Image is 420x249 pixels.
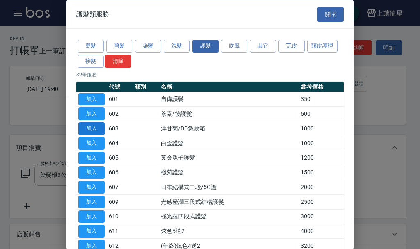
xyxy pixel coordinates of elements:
th: 名稱 [159,81,299,92]
button: 加入 [78,151,105,164]
button: 加入 [78,195,105,208]
td: 日本結構式二段/5G護 [159,180,299,194]
td: 605 [107,151,133,165]
button: 加入 [78,107,105,120]
button: 加入 [78,181,105,194]
button: 頭皮護理 [307,40,338,53]
td: 黃金魚子護髮 [159,151,299,165]
td: 1500 [299,165,344,180]
td: 2500 [299,194,344,209]
td: 光感極潤三段式結構護髮 [159,194,299,209]
span: 護髮類服務 [76,10,109,18]
button: 加入 [78,137,105,149]
td: 601 [107,92,133,107]
button: 剪髮 [106,40,132,53]
button: 加入 [78,210,105,223]
th: 類別 [133,81,159,92]
th: 參考價格 [299,81,344,92]
button: 接髮 [78,55,104,67]
td: 602 [107,106,133,121]
button: 加入 [78,93,105,105]
th: 代號 [107,81,133,92]
td: 蠟菊護髮 [159,165,299,180]
td: 1000 [299,136,344,151]
td: 2000 [299,180,344,194]
td: 極光蘊四段式護髮 [159,209,299,224]
button: 關閉 [317,7,344,22]
td: 白金護髮 [159,136,299,151]
td: 607 [107,180,133,194]
button: 其它 [250,40,276,53]
button: 護髮 [192,40,219,53]
button: 洗髮 [164,40,190,53]
button: 清除 [105,55,131,67]
button: 加入 [78,122,105,135]
td: 茶素/後護髮 [159,106,299,121]
td: 611 [107,224,133,238]
td: 606 [107,165,133,180]
button: 加入 [78,166,105,179]
td: 3000 [299,209,344,224]
td: 洋甘菊/DD急救箱 [159,121,299,136]
button: 染髮 [135,40,161,53]
td: 炫色5送2 [159,224,299,238]
td: 603 [107,121,133,136]
td: 609 [107,194,133,209]
td: 1000 [299,121,344,136]
button: 吹風 [221,40,247,53]
button: 加入 [78,225,105,238]
td: 500 [299,106,344,121]
button: 瓦皮 [278,40,305,53]
td: 自備護髮 [159,92,299,107]
button: 燙髮 [78,40,104,53]
td: 4000 [299,224,344,238]
td: 604 [107,136,133,151]
td: 1200 [299,151,344,165]
td: 350 [299,92,344,107]
td: 610 [107,209,133,224]
p: 39 筆服務 [76,71,344,78]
